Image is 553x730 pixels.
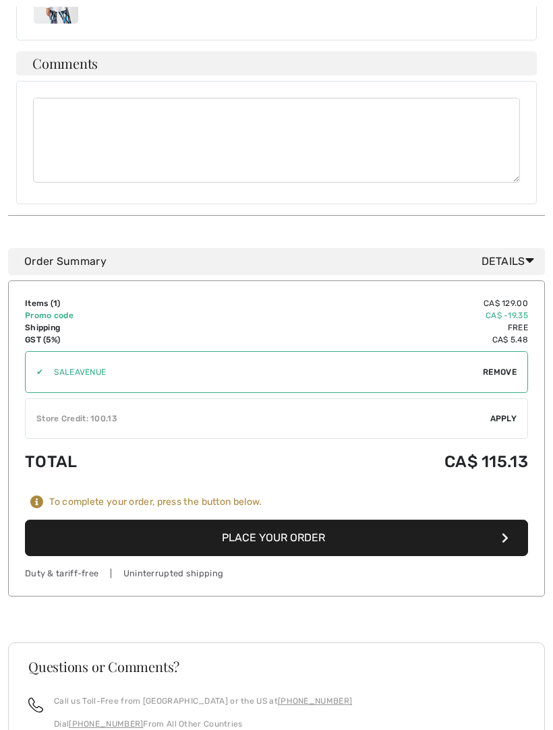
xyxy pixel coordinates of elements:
td: CA$ 5.48 [219,334,528,346]
td: CA$ 129.00 [219,297,528,309]
td: CA$ 115.13 [219,439,528,485]
textarea: Comments [33,98,520,183]
p: Call us Toll-Free from [GEOGRAPHIC_DATA] or the US at [54,695,352,707]
h4: Comments [16,51,537,75]
a: [PHONE_NUMBER] [69,719,143,729]
div: Store Credit: 100.13 [26,413,490,425]
div: To complete your order, press the button below. [49,496,262,508]
input: Promo code [43,352,483,392]
span: 1 [53,299,57,308]
span: Apply [490,413,517,425]
td: Free [219,322,528,334]
button: Place Your Order [25,520,528,556]
p: Dial From All Other Countries [54,718,352,730]
td: Total [25,439,219,485]
td: CA$ -19.35 [219,309,528,322]
a: [PHONE_NUMBER] [278,696,352,706]
span: Remove [483,366,517,378]
span: Details [482,253,540,270]
td: GST (5%) [25,334,219,346]
td: Items ( ) [25,297,219,309]
td: Promo code [25,309,219,322]
img: call [28,698,43,712]
td: Shipping [25,322,219,334]
div: ✔ [26,366,43,378]
div: Order Summary [24,253,540,270]
div: Duty & tariff-free | Uninterrupted shipping [25,567,528,580]
h3: Questions or Comments? [28,660,525,673]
